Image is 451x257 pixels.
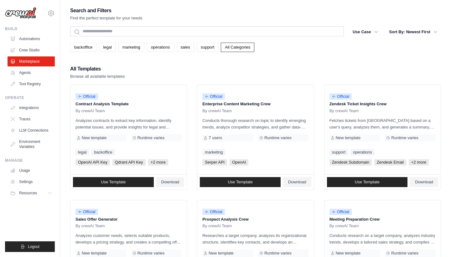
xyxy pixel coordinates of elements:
span: By crewAI Team [75,223,105,228]
span: +2 more [148,159,168,165]
span: Official [75,93,98,100]
a: operations [350,149,375,155]
p: Conducts research on a target company, analyzes industry trends, develops a tailored sales strate... [329,232,436,245]
span: Zendesk Email [374,159,406,165]
span: By crewAI Team [329,223,359,228]
p: Fetches tickets from [GEOGRAPHIC_DATA] based on a user's query, analyzes them, and generates a su... [329,117,436,130]
p: Zendesk Ticket Insights Crew [329,101,436,107]
button: Logout [5,241,55,252]
p: Find the perfect template for your needs [70,15,143,21]
span: Official [329,209,352,215]
a: Marketplace [8,56,55,66]
span: Download [161,180,179,185]
button: Use Case [349,26,382,38]
span: Serper API [202,159,227,165]
span: By crewAI Team [202,223,232,228]
a: support [329,149,348,155]
img: Logo [5,7,36,19]
button: Sort By: Newest First [386,26,441,38]
a: legal [75,149,89,155]
a: Integrations [8,103,55,113]
span: Logout [28,244,39,249]
span: Runtime varies [264,251,292,256]
span: Use Template [101,180,126,185]
a: Use Template [200,177,281,187]
span: By crewAI Team [329,108,359,113]
span: Official [202,209,225,215]
a: Environment Variables [8,137,55,152]
span: Runtime varies [137,251,165,256]
a: Use Template [73,177,154,187]
a: backoffice [70,43,96,52]
span: Official [75,209,98,215]
p: Researches a target company, analyzes its organizational structure, identifies key contacts, and ... [202,232,308,245]
span: 7 users [209,135,222,140]
span: New template [82,251,106,256]
p: Analyzes contracts to extract key information, identify potential issues, and provide insights fo... [75,117,182,130]
a: Settings [8,177,55,187]
span: Use Template [228,180,252,185]
a: legal [99,43,116,52]
a: Tool Registry [8,79,55,89]
p: Contract Analysis Template [75,101,182,107]
span: Runtime varies [137,135,165,140]
span: Official [202,93,225,100]
a: marketing [202,149,225,155]
span: Runtime varies [391,251,418,256]
p: Prospect Analysis Crew [202,216,308,223]
span: Official [329,93,352,100]
a: Usage [8,165,55,176]
span: Runtime varies [264,135,292,140]
span: OpenAI [230,159,248,165]
a: Automations [8,34,55,44]
span: New template [336,135,360,140]
a: Use Template [327,177,408,187]
p: Browse all available templates [70,73,125,80]
a: Download [156,177,184,187]
span: Zendesk Subdomain [329,159,372,165]
div: Manage [5,158,55,163]
a: Traces [8,114,55,124]
a: Download [410,177,438,187]
span: By crewAI Team [202,108,232,113]
span: New template [209,251,233,256]
span: +2 more [409,159,429,165]
span: Use Template [355,180,380,185]
div: Operate [5,95,55,100]
a: marketing [118,43,144,52]
a: operations [147,43,174,52]
span: New template [336,251,360,256]
p: Meeting Preparation Crew [329,216,436,223]
a: sales [177,43,194,52]
a: LLM Connections [8,125,55,135]
span: By crewAI Team [75,108,105,113]
div: Build [5,26,55,31]
span: Resources [19,191,37,196]
p: Conducts thorough research on topic to identify emerging trends, analyze competitor strategies, a... [202,117,308,130]
button: Resources [8,188,55,198]
span: Download [288,180,306,185]
h2: All Templates [70,65,125,73]
a: Crew Studio [8,45,55,55]
a: backoffice [91,149,115,155]
p: Enterprise Content Marketing Crew [202,101,308,107]
a: Agents [8,68,55,78]
a: Download [283,177,311,187]
span: Qdrant API Key [112,159,146,165]
a: support [197,43,218,52]
span: Runtime varies [391,135,418,140]
span: New template [82,135,106,140]
span: Download [415,180,433,185]
h2: Search and Filters [70,6,143,15]
p: Analyzes customer needs, selects suitable products, develops a pricing strategy, and creates a co... [75,232,182,245]
p: Sales Offer Generator [75,216,182,223]
span: OpenAI API Key [75,159,110,165]
a: All Categories [221,43,254,52]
